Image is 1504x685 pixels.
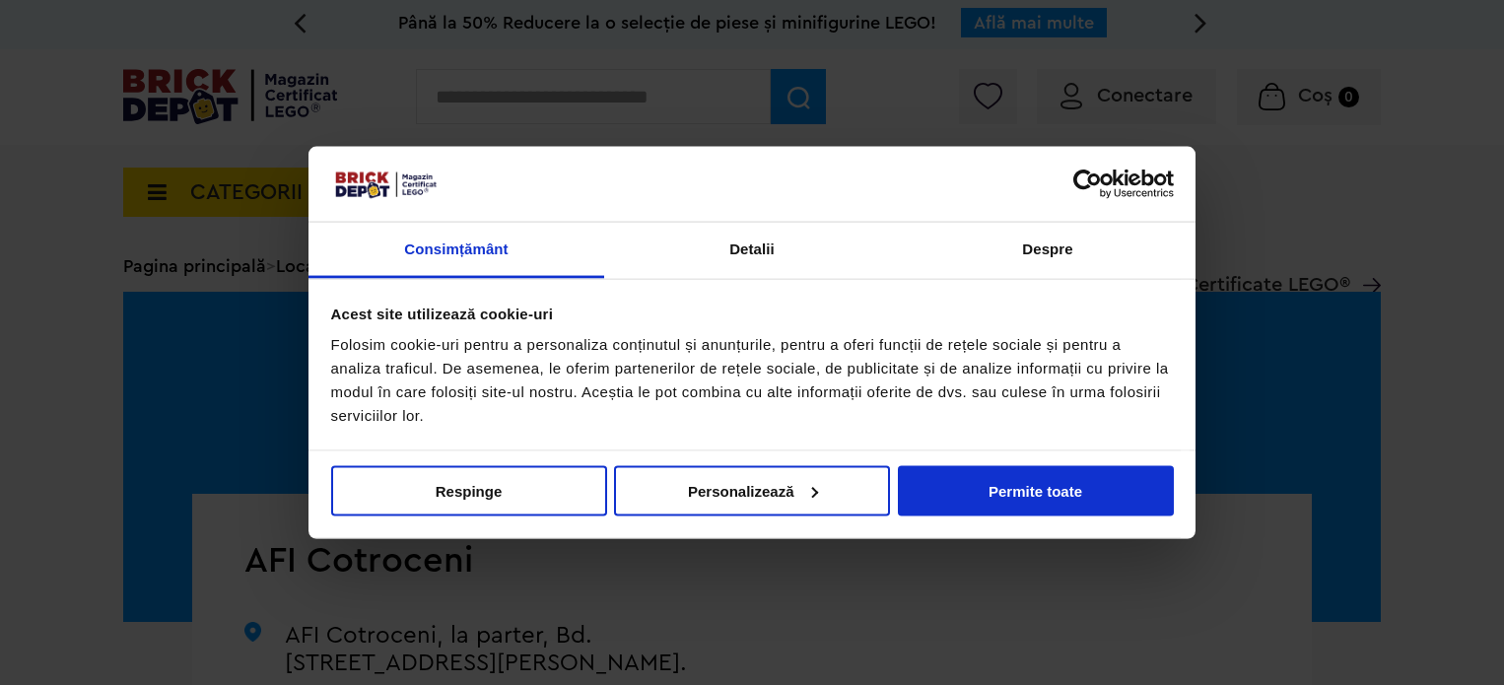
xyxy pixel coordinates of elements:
div: Folosim cookie-uri pentru a personaliza conținutul și anunțurile, pentru a oferi funcții de rețel... [331,333,1174,428]
button: Permite toate [898,465,1174,515]
button: Respinge [331,465,607,515]
a: Detalii [604,223,900,279]
a: Consimțământ [308,223,604,279]
img: siglă [331,169,440,200]
button: Personalizează [614,465,890,515]
a: Despre [900,223,1196,279]
a: Usercentrics Cookiebot - opens in a new window [1001,169,1174,198]
div: Acest site utilizează cookie-uri [331,302,1174,325]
